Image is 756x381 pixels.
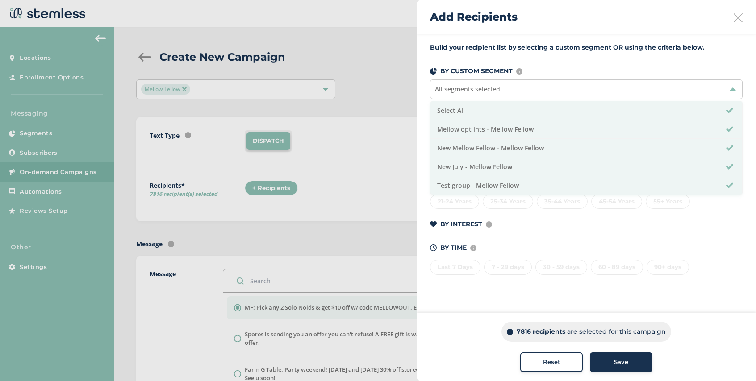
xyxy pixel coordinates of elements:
[543,358,560,367] span: Reset
[614,358,628,367] span: Save
[517,327,565,336] p: 7816 recipients
[430,221,437,228] img: icon-heart-dark-29e6356f.svg
[430,120,742,139] li: Mellow opt ints - Mellow Fellow
[430,139,742,157] li: New Mellow Fellow - Mellow Fellow
[567,327,666,336] p: are selected for this campaign
[430,68,437,75] img: icon-segments-dark-074adb27.svg
[507,329,513,335] img: icon-info-dark-48f6c5f3.svg
[440,66,513,76] p: BY CUSTOM SEGMENT
[430,176,742,195] li: Test group - Mellow Fellow
[470,245,476,251] img: icon-info-236977d2.svg
[430,157,742,176] li: New July - Mellow Fellow
[430,244,437,251] img: icon-time-dark-e6b1183b.svg
[590,352,652,372] button: Save
[711,338,756,381] iframe: Chat Widget
[430,9,518,25] h2: Add Recipients
[520,352,583,372] button: Reset
[430,43,743,52] label: Build your recipient list by selecting a custom segment OR using the criteria below.
[486,221,492,228] img: icon-info-236977d2.svg
[440,219,482,229] p: BY INTEREST
[430,101,742,120] li: Select All
[435,85,500,93] span: All segments selected
[440,243,467,253] p: BY TIME
[516,68,522,75] img: icon-info-236977d2.svg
